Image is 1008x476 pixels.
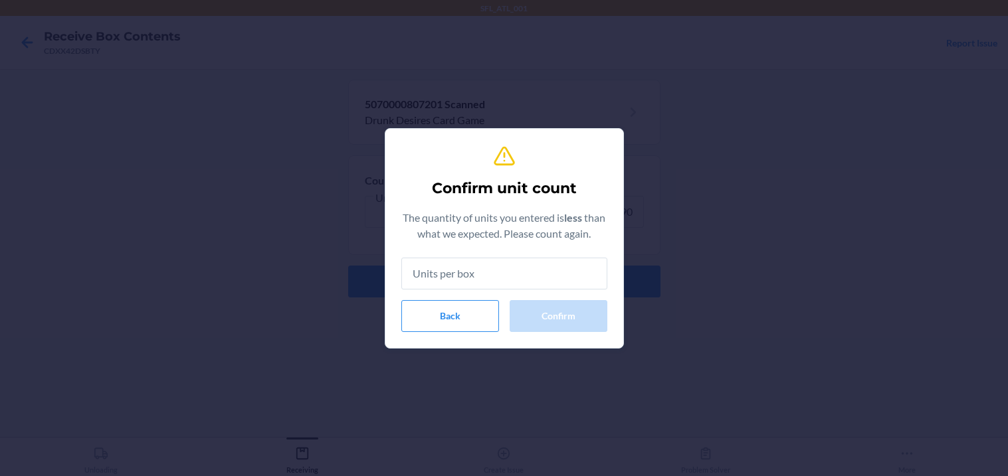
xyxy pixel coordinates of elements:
button: Back [401,300,499,332]
b: less [564,211,584,224]
input: Units per box [401,258,607,289]
button: Confirm [510,300,607,332]
h2: Confirm unit count [432,178,577,199]
p: The quantity of units you entered is than what we expected. Please count again. [401,210,607,242]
